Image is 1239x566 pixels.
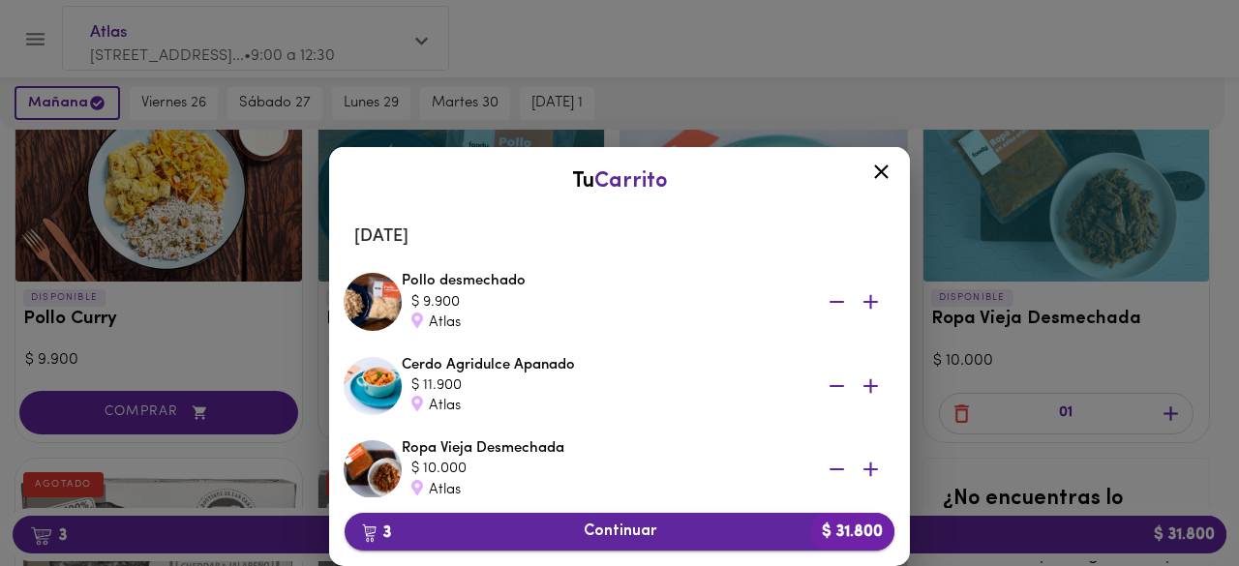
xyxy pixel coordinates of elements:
div: Atlas [411,396,799,416]
div: Ropa Vieja Desmechada [402,438,895,500]
div: $ 9.900 [411,292,799,313]
iframe: Messagebird Livechat Widget [1127,454,1220,547]
div: $ 11.900 [411,375,799,396]
li: [DATE] [339,214,900,260]
span: Continuar [360,522,879,541]
button: 3Continuar$ 31.800 [345,513,894,551]
div: Tu [348,166,891,196]
div: Cerdo Agridulce Apanado [402,355,895,417]
b: $ 31.800 [810,513,894,551]
div: Pollo desmechado [402,271,895,333]
span: Carrito [594,170,668,193]
img: cart.png [362,523,377,543]
img: Cerdo Agridulce Apanado [344,357,402,415]
div: Atlas [411,480,799,500]
div: $ 10.000 [411,459,799,479]
b: 3 [350,520,403,545]
div: Atlas [411,313,799,333]
img: Ropa Vieja Desmechada [344,440,402,498]
img: Pollo desmechado [344,273,402,331]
